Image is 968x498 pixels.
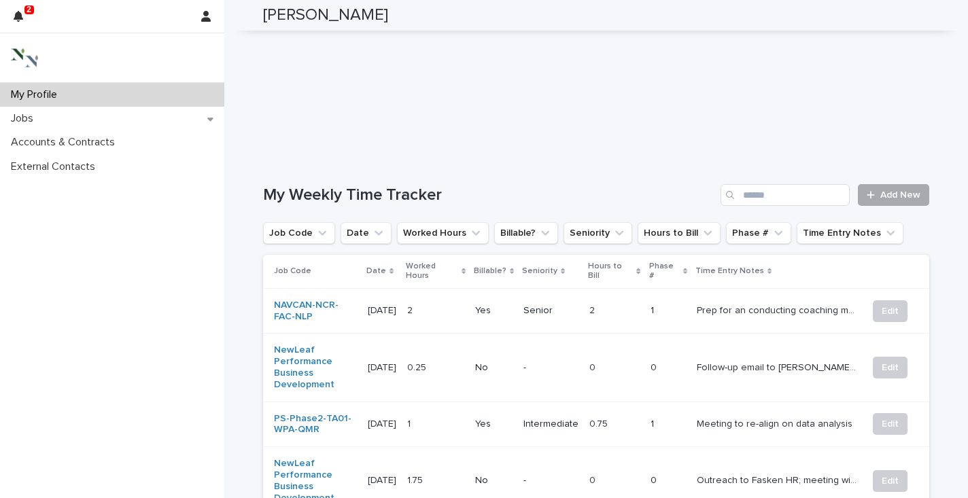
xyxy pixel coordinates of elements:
p: Billable? [474,264,506,279]
p: 1 [651,419,686,430]
a: NAVCAN-NCR-FAC-NLP [274,300,357,323]
button: Time Entry Notes [797,222,903,244]
p: Yes [475,419,513,430]
p: Yes [475,305,513,317]
h2: [PERSON_NAME] [263,5,388,25]
button: Billable? [494,222,558,244]
p: Date [366,264,386,279]
p: External Contacts [5,160,106,173]
p: 0 [651,475,686,486]
button: Worked Hours [397,222,489,244]
button: Phase # [726,222,791,244]
p: Jobs [5,112,44,125]
a: NewLeaf Performance Business Development [274,344,357,390]
p: 2025-08-13 [368,302,399,317]
p: 1.75 [407,472,426,486]
p: Meeting to re-align on data analysis [697,416,855,430]
div: 2 [14,8,31,33]
p: Outreach to Fasken HR; meeting with Tracy Scher - Gowling WLG [697,472,859,486]
p: No [475,475,513,486]
a: Add New [858,184,929,206]
a: PS-Phase2-TA01-WPA-QMR [274,413,357,436]
p: 0 [651,362,686,374]
p: No [475,362,513,374]
p: 1 [651,305,686,317]
tr: NAVCAN-NCR-FAC-NLP [DATE][DATE] 22 YesSenior22 1Prep for an conducting coaching meeting with [PER... [263,288,929,334]
button: Edit [873,300,907,322]
p: 0.75 [589,416,610,430]
button: Seniority [564,222,632,244]
tr: PS-Phase2-TA01-WPA-QMR [DATE][DATE] 11 YesIntermediate0.750.75 1Meeting to re-align on data analy... [263,402,929,447]
p: 2025-08-13 [368,359,399,374]
p: My Profile [5,88,68,101]
input: Search [721,184,850,206]
p: 2 [589,302,598,317]
p: Seniority [522,264,557,279]
h1: My Weekly Time Tracker [263,185,715,205]
p: Time Entry Notes [695,264,764,279]
p: Phase # [649,259,680,284]
p: 0.25 [407,359,429,374]
p: 2025-08-12 [368,472,399,486]
span: Edit [882,417,899,431]
button: Date [341,222,392,244]
p: Job Code [274,264,311,279]
p: Follow-up email to [PERSON_NAME] - OPL [697,359,859,374]
p: Hours to Bill [588,259,633,284]
button: Edit [873,357,907,378]
p: 0 [589,472,598,486]
span: Edit [882,304,899,318]
p: 0 [589,359,598,374]
p: Intermediate [523,419,578,430]
span: Edit [882,474,899,488]
img: 3bAFpBnQQY6ys9Fa9hsD [11,44,38,71]
p: 1 [407,416,413,430]
p: 2 [407,302,415,317]
button: Job Code [263,222,335,244]
tr: NewLeaf Performance Business Development [DATE][DATE] 0.250.25 No-00 0Follow-up email to [PERSON_... [263,334,929,402]
p: Accounts & Contracts [5,136,126,149]
p: Worked Hours [406,259,458,284]
p: 2 [27,5,31,14]
p: Prep for an conducting coaching meeting with Adam [697,302,859,317]
button: Edit [873,413,907,435]
p: 2025-08-13 [368,416,399,430]
button: Hours to Bill [638,222,721,244]
button: Edit [873,470,907,492]
span: Add New [880,190,920,200]
p: - [523,475,578,486]
span: Edit [882,361,899,374]
p: - [523,362,578,374]
p: Senior [523,305,578,317]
